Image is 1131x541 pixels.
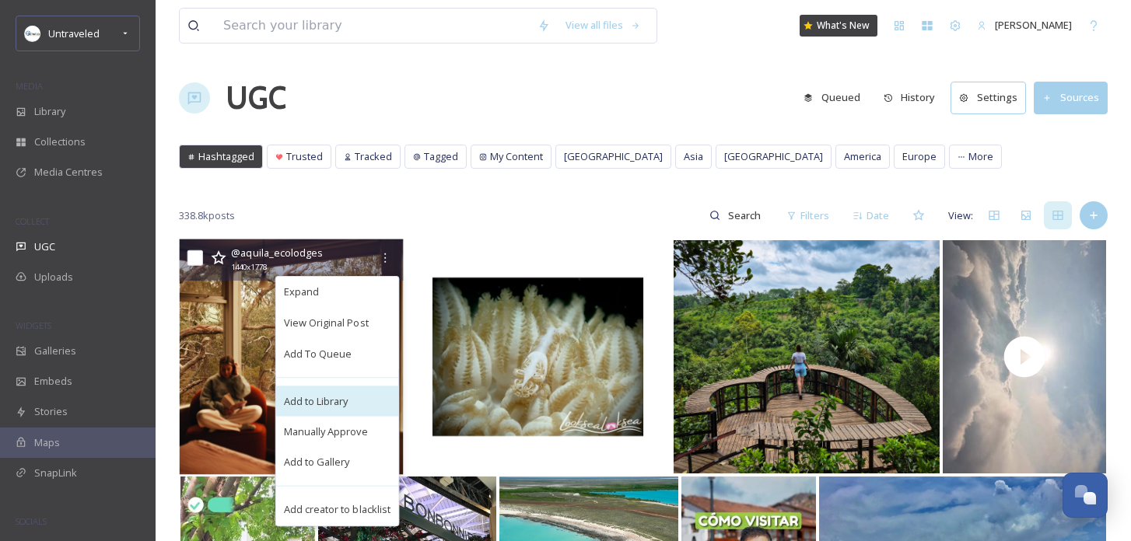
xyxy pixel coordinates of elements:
a: View all files [558,10,649,40]
span: My Content [490,149,543,164]
span: Tracked [355,149,392,164]
span: Date [867,208,889,223]
span: WIDGETS [16,319,51,331]
img: — same time, next week? — We have a last minute availability for a stay next weekend. If you're i... [180,239,404,475]
span: Tagged [424,149,458,164]
img: Untitled%20design.png [25,26,40,41]
span: Maps [34,435,60,450]
span: Library [34,104,65,119]
a: UGC [226,75,286,121]
span: Trusted [286,149,323,164]
span: COLLECT [16,215,49,227]
span: More [968,149,993,164]
a: Settings [951,82,1034,113]
span: Add creator to blacklist [284,502,390,517]
span: Uploads [34,270,73,284]
span: Embeds [34,374,72,389]
span: @ aquila_ecolodges [231,246,323,260]
span: Manually Approve [284,424,368,439]
button: Queued [796,82,868,113]
input: Search your library [215,9,530,43]
span: [GEOGRAPHIC_DATA] [564,149,663,164]
span: Add to Library [284,393,348,408]
span: View Original Post [284,316,369,330]
span: Europe [902,149,937,164]
span: Filters [800,208,829,223]
input: Search [720,200,771,231]
span: SnapLink [34,466,77,480]
span: [GEOGRAPHIC_DATA] [724,149,823,164]
img: thumbnail [943,240,1106,473]
span: America [844,149,881,164]
span: Galleries [34,344,76,358]
span: MEDIA [16,80,43,92]
a: History [876,82,951,113]
span: Untraveled [48,26,100,40]
span: Add To Queue [284,347,352,361]
span: [PERSON_NAME] [995,18,1072,32]
span: Hashtagged [198,149,254,164]
span: 1440 x 1778 [231,262,266,274]
span: Stories [34,404,68,419]
span: Collections [34,134,86,149]
button: History [876,82,944,113]
button: Settings [951,82,1026,113]
span: View: [948,208,973,223]
a: What's New [800,15,877,37]
button: Sources [1034,82,1108,113]
button: Open Chat [1063,473,1108,518]
img: What good is livin' a life you've been given If all you do is stand in one place? #baliindonesia ... [674,240,940,473]
img: Hippolyte Commensalis | Xenia Soft Coral Shrimp #lembeh #lembehstrait #indonesia #hippolyte #comm... [405,240,671,473]
span: Add to Gallery [284,455,350,470]
span: 338.8k posts [179,208,235,223]
span: Asia [684,149,703,164]
span: SOCIALS [16,515,47,527]
a: [PERSON_NAME] [969,10,1080,40]
span: Media Centres [34,165,103,180]
a: Queued [796,82,876,113]
span: UGC [34,239,55,254]
span: Expand [284,284,319,299]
